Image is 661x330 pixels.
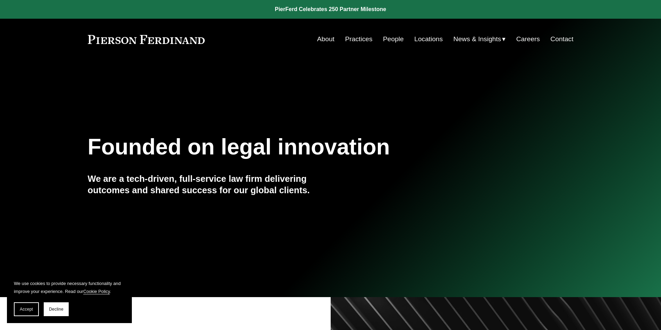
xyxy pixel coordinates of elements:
[454,33,501,45] span: News & Insights
[49,307,63,312] span: Decline
[83,289,110,294] a: Cookie Policy
[550,33,573,46] a: Contact
[516,33,540,46] a: Careers
[414,33,443,46] a: Locations
[88,173,331,196] h4: We are a tech-driven, full-service law firm delivering outcomes and shared success for our global...
[14,279,125,295] p: We use cookies to provide necessary functionality and improve your experience. Read our .
[44,302,69,316] button: Decline
[88,134,493,160] h1: Founded on legal innovation
[383,33,404,46] a: People
[317,33,334,46] a: About
[14,302,39,316] button: Accept
[454,33,506,46] a: folder dropdown
[7,273,132,323] section: Cookie banner
[345,33,372,46] a: Practices
[20,307,33,312] span: Accept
